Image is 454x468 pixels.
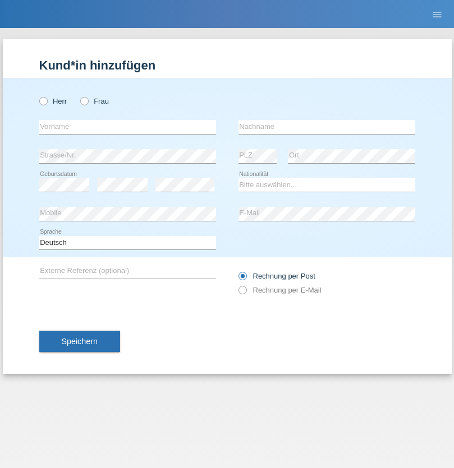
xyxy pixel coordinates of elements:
h1: Kund*in hinzufügen [39,58,415,72]
input: Rechnung per Post [239,272,246,286]
label: Frau [80,97,109,105]
a: menu [426,11,448,17]
input: Rechnung per E-Mail [239,286,246,300]
i: menu [432,9,443,20]
label: Herr [39,97,67,105]
input: Frau [80,97,88,104]
span: Speichern [62,337,98,346]
input: Herr [39,97,47,104]
label: Rechnung per E-Mail [239,286,322,294]
button: Speichern [39,331,120,352]
label: Rechnung per Post [239,272,315,280]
